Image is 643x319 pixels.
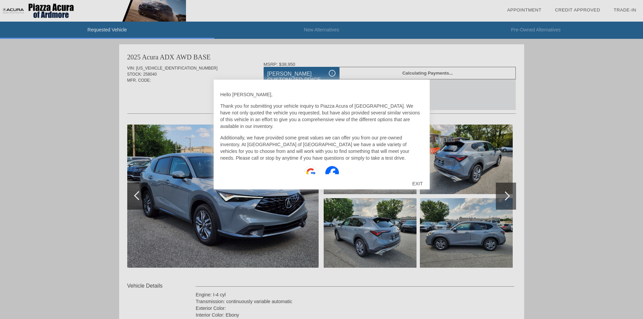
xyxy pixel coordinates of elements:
div: EXIT [405,174,429,194]
img: Facebook Icon [325,166,339,180]
a: Trade-In [614,7,636,12]
img: Google Icon [304,166,318,180]
a: Appointment [507,7,541,12]
p: Additionally, we have provided some great values we can offer you from our pre-owned inventory. A... [220,134,423,161]
a: Credit Approved [555,7,600,12]
p: Hello [PERSON_NAME], [220,91,423,98]
p: Thank you for submitting your vehicle inquiry to Piazza Acura of [GEOGRAPHIC_DATA]. We have not o... [220,103,423,130]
